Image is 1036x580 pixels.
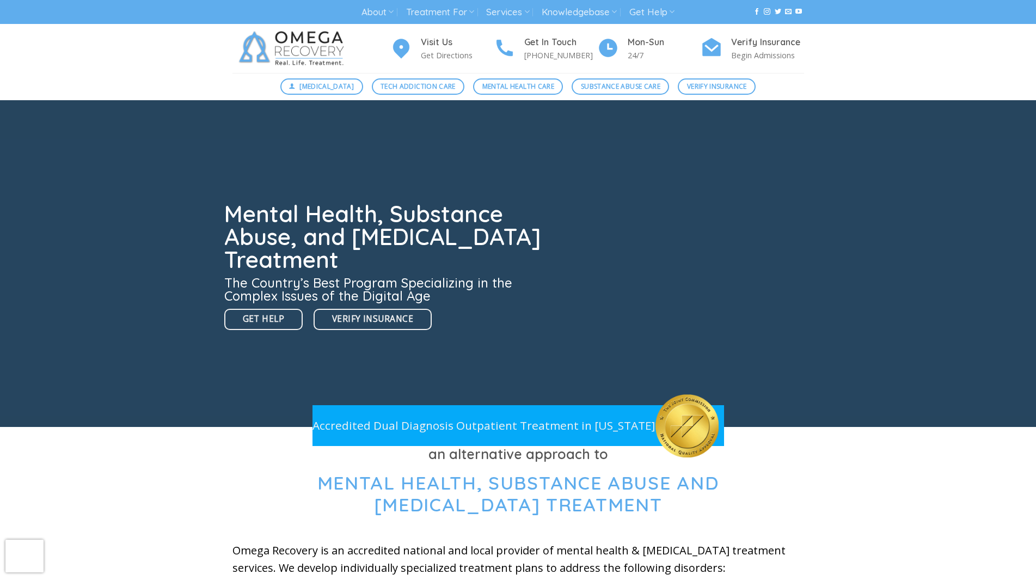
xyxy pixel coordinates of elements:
[317,471,719,517] span: Mental Health, Substance Abuse and [MEDICAL_DATA] Treatment
[390,35,494,62] a: Visit Us Get Directions
[628,49,701,62] p: 24/7
[764,8,770,16] a: Follow on Instagram
[232,443,804,465] h3: an alternative approach to
[701,35,804,62] a: Verify Insurance Begin Admissions
[687,81,747,91] span: Verify Insurance
[224,203,548,271] h1: Mental Health, Substance Abuse, and [MEDICAL_DATA] Treatment
[332,312,413,326] span: Verify Insurance
[629,2,675,22] a: Get Help
[299,81,354,91] span: [MEDICAL_DATA]
[381,81,456,91] span: Tech Addiction Care
[524,35,597,50] h4: Get In Touch
[372,78,465,95] a: Tech Addiction Care
[314,309,432,330] a: Verify Insurance
[406,2,474,22] a: Treatment For
[572,78,669,95] a: Substance Abuse Care
[473,78,563,95] a: Mental Health Care
[542,2,617,22] a: Knowledgebase
[421,49,494,62] p: Get Directions
[486,2,529,22] a: Services
[775,8,781,16] a: Follow on Twitter
[232,542,804,577] p: Omega Recovery is an accredited national and local provider of mental health & [MEDICAL_DATA] tre...
[224,276,548,302] h3: The Country’s Best Program Specializing in the Complex Issues of the Digital Age
[581,81,660,91] span: Substance Abuse Care
[243,312,285,326] span: Get Help
[280,78,363,95] a: [MEDICAL_DATA]
[795,8,802,16] a: Follow on YouTube
[494,35,597,62] a: Get In Touch [PHONE_NUMBER]
[524,49,597,62] p: [PHONE_NUMBER]
[421,35,494,50] h4: Visit Us
[224,309,303,330] a: Get Help
[678,78,756,95] a: Verify Insurance
[731,49,804,62] p: Begin Admissions
[785,8,792,16] a: Send us an email
[361,2,394,22] a: About
[312,417,655,435] p: Accredited Dual Diagnosis Outpatient Treatment in [US_STATE]
[731,35,804,50] h4: Verify Insurance
[628,35,701,50] h4: Mon-Sun
[232,24,355,73] img: Omega Recovery
[753,8,760,16] a: Follow on Facebook
[482,81,554,91] span: Mental Health Care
